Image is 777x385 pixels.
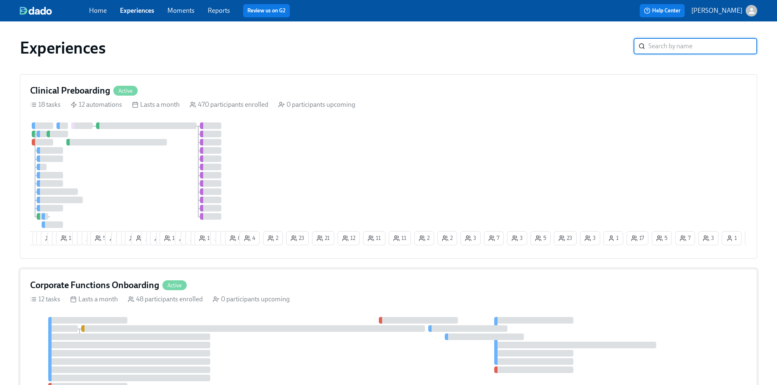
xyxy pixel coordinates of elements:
span: 14 [155,234,168,242]
button: 1 [745,231,765,245]
span: 16 [164,234,178,242]
span: 11 [368,234,381,242]
button: 11 [363,231,385,245]
button: 2 [414,231,434,245]
button: 23 [554,231,577,245]
span: 8 [230,234,241,242]
h1: Experiences [20,38,106,58]
span: 3 [465,234,476,242]
button: 4 [77,231,97,245]
button: 11 [389,231,411,245]
span: Help Center [644,7,681,15]
a: Reports [208,7,230,14]
div: 0 participants upcoming [213,295,290,304]
div: 470 participants enrolled [190,100,268,109]
span: 12 [199,234,212,242]
button: 16 [160,231,183,245]
button: 1 [216,231,235,245]
span: 2 [136,234,147,242]
button: 10 [41,231,64,245]
span: 12 [179,234,192,242]
button: 5 [531,231,551,245]
div: 12 tasks [30,295,60,304]
span: 2 [419,234,430,242]
div: Lasts a month [132,100,180,109]
span: 2 [442,234,453,242]
span: 4 [244,234,255,242]
span: 18 [129,234,143,242]
button: 6 [181,231,201,245]
button: 9 [121,231,142,245]
input: Search by name [648,38,757,54]
button: 2 [146,231,166,245]
span: 1 [726,234,737,242]
div: 12 automations [70,100,122,109]
span: 3 [585,234,596,242]
button: 4 [47,231,68,245]
button: 4 [239,231,260,245]
button: 6 [111,231,132,245]
button: 18 [125,231,148,245]
span: 7 [680,234,690,242]
span: 12 [342,234,355,242]
span: 10 [110,234,124,242]
span: 6 [185,234,197,242]
span: 11 [61,234,74,242]
button: 2 [131,231,151,245]
span: 54 [95,234,109,242]
a: Review us on G2 [247,7,286,15]
span: 6 [86,234,98,242]
button: Help Center [640,4,685,17]
button: 10 [105,231,128,245]
span: 9 [121,234,132,242]
button: 2 [263,231,283,245]
button: 5 [87,231,107,245]
span: 23 [559,234,572,242]
div: 0 participants upcoming [278,100,355,109]
button: 12 [175,231,197,245]
div: Lasts a month [70,295,118,304]
button: 1 [603,231,623,245]
button: 2 [437,231,457,245]
span: 1 [608,234,619,242]
h4: Clinical Preboarding [30,85,110,97]
button: 6 [185,231,206,245]
span: 7 [488,234,499,242]
button: 8 [210,231,231,245]
span: 3 [32,234,43,242]
button: 17 [627,231,648,245]
button: 6 [82,231,102,245]
div: 48 participants enrolled [128,295,203,304]
span: 5 [656,234,667,242]
button: 3 [507,231,527,245]
h4: Corporate Functions Onboarding [30,279,159,291]
span: 9 [146,234,157,242]
span: 5 [535,234,546,242]
button: 7 [72,231,92,245]
span: 3 [512,234,523,242]
button: [PERSON_NAME] [691,5,757,16]
button: 14 [150,231,173,245]
span: 17 [631,234,644,242]
button: 3 [580,231,600,245]
a: Home [89,7,107,14]
button: 11 [56,231,78,245]
button: 23 [286,231,309,245]
button: 9 [116,231,137,245]
a: Experiences [120,7,154,14]
span: 23 [291,234,304,242]
span: 21 [317,234,330,242]
button: 13 [36,231,59,245]
span: 2 [268,234,278,242]
button: 12 [338,231,360,245]
button: 5 [221,231,241,245]
span: Active [113,88,138,94]
button: 2 [156,231,176,245]
button: 5 [652,231,672,245]
button: 9 [141,231,162,245]
button: 21 [312,231,334,245]
div: 18 tasks [30,100,61,109]
button: 7 [484,231,504,245]
button: 8 [225,231,246,245]
span: 6 [116,234,127,242]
